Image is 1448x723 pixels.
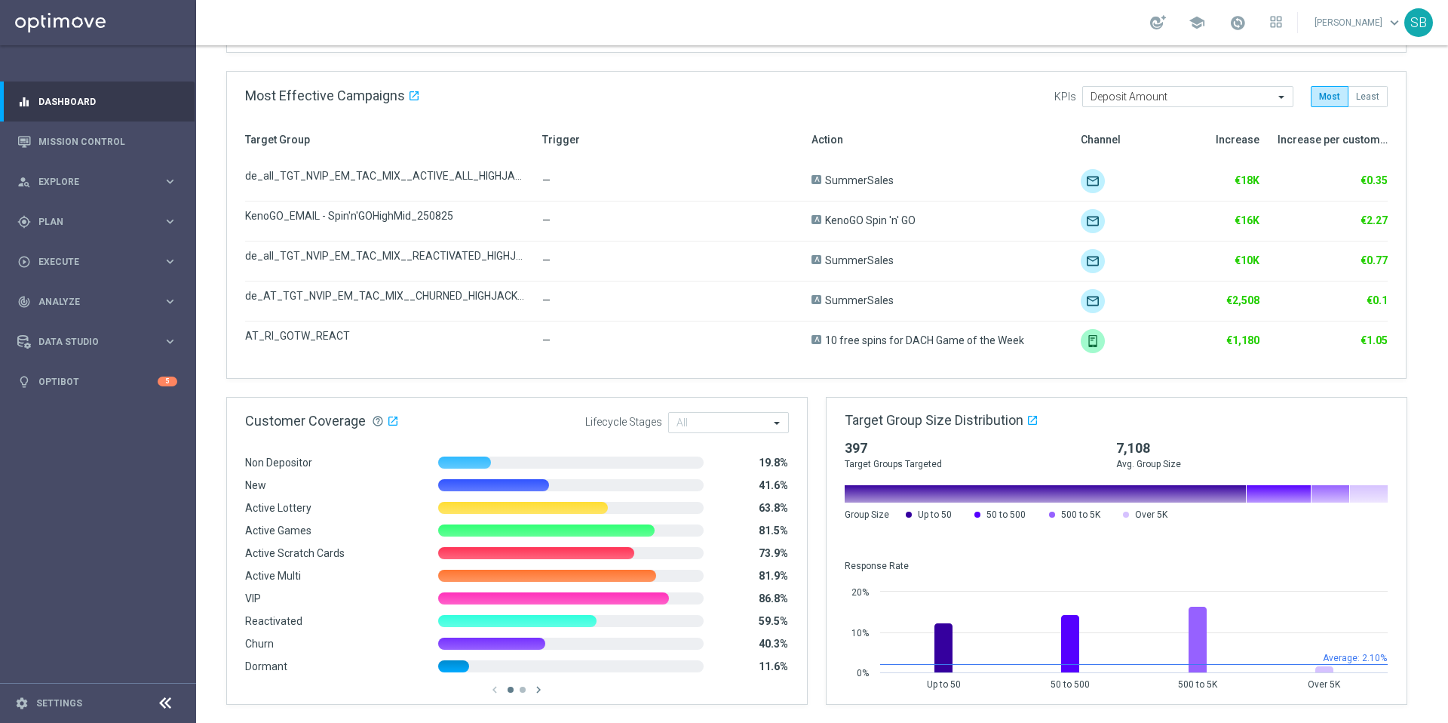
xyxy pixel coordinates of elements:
[17,295,31,309] i: track_changes
[36,699,82,708] a: Settings
[1386,14,1403,31] span: keyboard_arrow_down
[17,122,177,162] div: Mission Control
[163,174,177,189] i: keyboard_arrow_right
[38,257,163,266] span: Execute
[15,697,29,710] i: settings
[17,376,178,388] button: lightbulb Optibot 5
[17,295,163,309] div: Analyze
[163,214,177,229] i: keyboard_arrow_right
[17,136,178,148] button: Mission Control
[17,361,177,401] div: Optibot
[1404,8,1433,37] div: SB
[1189,14,1205,31] span: school
[17,96,178,108] button: equalizer Dashboard
[17,95,31,109] i: equalizer
[1313,11,1404,34] a: [PERSON_NAME]keyboard_arrow_down
[38,122,177,162] a: Mission Control
[38,361,158,401] a: Optibot
[17,175,163,189] div: Explore
[17,336,178,348] button: Data Studio keyboard_arrow_right
[17,296,178,308] button: track_changes Analyze keyboard_arrow_right
[17,176,178,188] button: person_search Explore keyboard_arrow_right
[163,334,177,349] i: keyboard_arrow_right
[38,337,163,346] span: Data Studio
[17,175,31,189] i: person_search
[17,215,31,229] i: gps_fixed
[38,217,163,226] span: Plan
[17,256,178,268] button: play_circle_outline Execute keyboard_arrow_right
[17,255,31,269] i: play_circle_outline
[17,335,163,349] div: Data Studio
[17,216,178,228] button: gps_fixed Plan keyboard_arrow_right
[163,294,177,309] i: keyboard_arrow_right
[17,375,31,389] i: lightbulb
[163,254,177,269] i: keyboard_arrow_right
[17,255,163,269] div: Execute
[17,82,177,122] div: Dashboard
[38,82,177,122] a: Dashboard
[17,215,163,229] div: Plan
[38,297,163,306] span: Analyze
[38,177,163,186] span: Explore
[158,377,177,386] div: 5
